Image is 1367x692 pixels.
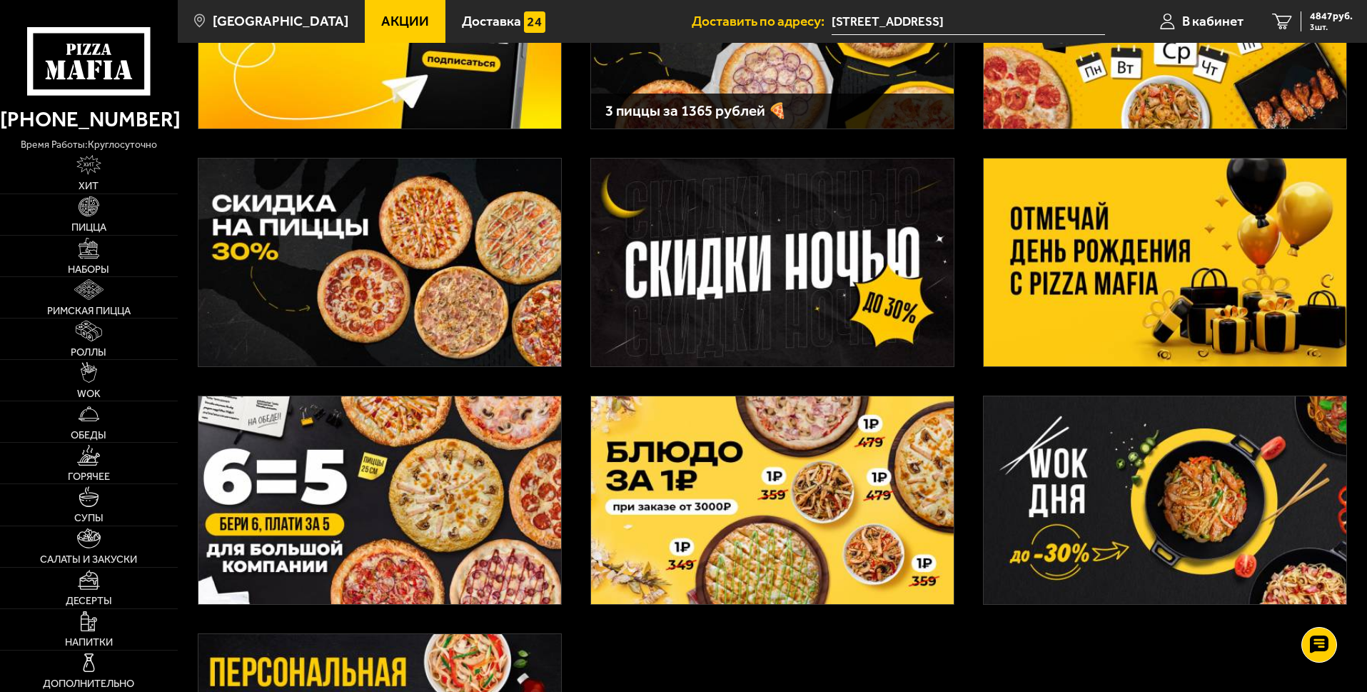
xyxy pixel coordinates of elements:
[462,14,521,28] span: Доставка
[71,430,106,441] span: Обеды
[65,637,113,648] span: Напитки
[40,554,137,565] span: Салаты и закуски
[1310,11,1353,21] span: 4847 руб.
[79,181,99,191] span: Хит
[74,513,104,523] span: Супы
[43,678,134,689] span: Дополнительно
[68,264,109,275] span: Наборы
[47,306,131,316] span: Римская пицца
[66,596,112,606] span: Десерты
[524,11,545,33] img: 15daf4d41897b9f0e9f617042186c801.svg
[71,222,106,233] span: Пицца
[77,388,101,399] span: WOK
[832,9,1105,35] span: Россия, Санкт-Петербург, проспект Обуховской Обороны, 51АЩ
[605,104,939,119] h3: 3 пиццы за 1365 рублей 🍕
[1182,14,1244,28] span: В кабинет
[1310,23,1353,31] span: 3 шт.
[68,471,110,482] span: Горячее
[832,9,1105,35] input: Ваш адрес доставки
[692,14,832,28] span: Доставить по адресу:
[381,14,429,28] span: Акции
[213,14,348,28] span: [GEOGRAPHIC_DATA]
[71,347,106,358] span: Роллы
